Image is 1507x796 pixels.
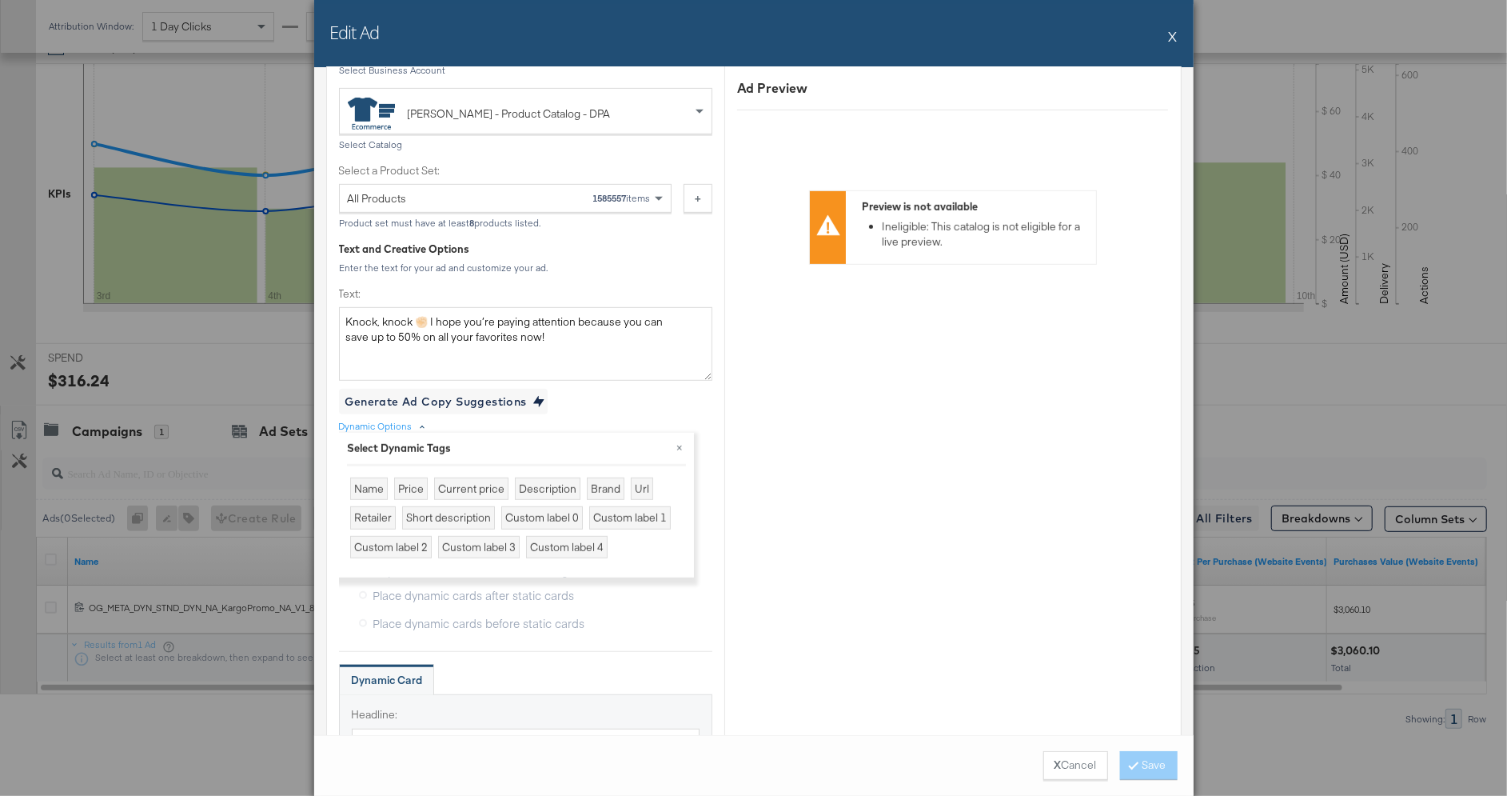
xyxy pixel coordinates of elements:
div: Custom label 0 [501,506,583,530]
label: Text: [339,286,712,302]
div: Ad Preview [737,79,1169,98]
div: Retailer [350,506,396,530]
div: Short description [402,506,495,530]
div: Description [515,478,580,501]
div: items [592,193,651,204]
div: Custom label 1 [589,506,671,530]
div: [PERSON_NAME] - Product Catalog - DPA [408,106,611,122]
div: Product set must have at least products listed. [339,218,712,229]
li: Ineligible: This catalog is not eligible for a live preview. [882,219,1088,249]
div: Preview is not available [862,199,1088,214]
div: Brand [587,478,624,501]
strong: 1585557 [592,192,626,204]
button: XCancel [1043,751,1108,780]
strong: X [1055,758,1062,773]
input: Add product catalog field for headline [352,729,700,758]
div: Custom label 4 [526,536,608,559]
strong: 8 [470,217,475,229]
h2: Edit Ad [330,20,380,44]
div: Url [631,478,653,501]
label: Select a Product Set: [339,163,672,178]
div: Select Business Account [339,65,712,76]
div: Enter the text for your ad and customize your ad. [339,262,712,274]
button: X [1169,20,1178,52]
div: Select Catalog [339,139,712,150]
div: Dynamic Options [339,420,413,433]
div: Custom label 2 [350,536,432,559]
div: Custom label 3 [438,536,520,559]
div: Text and Creative Options [339,242,712,257]
div: Dynamic Card [351,673,422,688]
button: Generate Ad Copy Suggestions [339,389,548,414]
button: × [665,433,694,462]
button: + [684,184,712,213]
div: All Products [348,185,407,212]
strong: + [695,190,701,205]
label: Headline: [352,707,700,722]
textarea: Knock, knock ✊🏻 I hope you’re paying attention because you can save up to 50% on all your favorit... [339,307,712,381]
div: Generate Ad Copy Suggestions [345,392,527,412]
div: Current price [434,478,508,501]
div: Name [350,478,388,501]
div: Select Dynamic Tags [347,441,686,456]
div: Price [394,478,428,501]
